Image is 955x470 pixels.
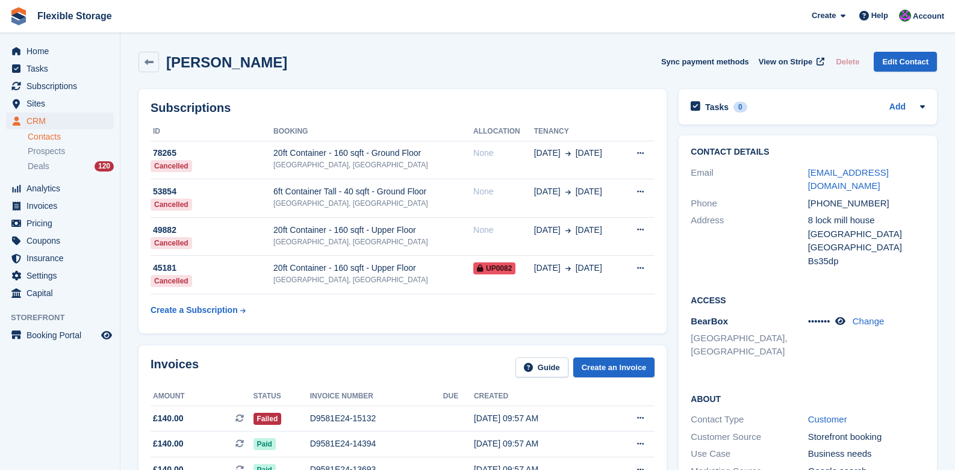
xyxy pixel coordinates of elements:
a: Preview store [99,328,114,342]
a: menu [6,78,114,94]
div: None [473,185,534,198]
a: menu [6,327,114,344]
h2: Tasks [705,102,729,113]
h2: Invoices [151,357,199,377]
h2: [PERSON_NAME] [166,54,287,70]
span: Coupons [26,232,99,249]
span: [DATE] [534,185,561,198]
a: menu [6,113,114,129]
span: [DATE] [534,262,561,274]
div: Email [691,166,807,193]
div: [DATE] 09:57 AM [474,412,604,425]
span: Create [812,10,836,22]
div: 20ft Container - 160 sqft - Ground Floor [273,147,473,159]
th: ID [151,122,273,141]
span: [DATE] [576,147,602,159]
a: menu [6,215,114,232]
span: Prospects [28,146,65,157]
div: 6ft Container Tall - 40 sqft - Ground Floor [273,185,473,198]
span: Storefront [11,312,120,324]
span: Failed [254,413,282,425]
h2: Subscriptions [151,101,655,115]
span: BearBox [691,316,728,326]
span: Analytics [26,180,99,197]
span: Account [913,10,944,22]
div: Cancelled [151,237,192,249]
h2: About [691,392,925,404]
div: Business needs [808,447,925,461]
span: £140.00 [153,412,184,425]
div: [GEOGRAPHIC_DATA], [GEOGRAPHIC_DATA] [273,274,473,285]
div: None [473,224,534,237]
img: Daniel Douglas [899,10,911,22]
th: Due [443,387,474,406]
span: [DATE] [534,147,561,159]
div: 0 [733,102,747,113]
span: Tasks [26,60,99,77]
div: D9581E24-14394 [310,438,443,450]
span: CRM [26,113,99,129]
a: Customer [808,414,847,424]
span: Invoices [26,197,99,214]
span: Deals [28,161,49,172]
a: menu [6,60,114,77]
span: [DATE] [576,224,602,237]
div: Address [691,214,807,268]
a: View on Stripe [754,52,827,72]
div: Cancelled [151,160,192,172]
a: Guide [515,357,568,377]
th: Booking [273,122,473,141]
div: [GEOGRAPHIC_DATA], [GEOGRAPHIC_DATA] [273,159,473,170]
span: Pricing [26,215,99,232]
th: Created [474,387,604,406]
div: Use Case [691,447,807,461]
a: menu [6,95,114,112]
span: Paid [254,438,276,450]
a: menu [6,232,114,249]
div: 20ft Container - 160 sqft - Upper Floor [273,224,473,237]
a: Prospects [28,145,114,158]
a: Create an Invoice [573,357,655,377]
span: Home [26,43,99,60]
div: 53854 [151,185,273,198]
div: [DATE] 09:57 AM [474,438,604,450]
div: [GEOGRAPHIC_DATA], [GEOGRAPHIC_DATA] [273,198,473,209]
div: D9581E24-15132 [310,412,443,425]
div: 49882 [151,224,273,237]
a: menu [6,43,114,60]
div: Customer Source [691,430,807,444]
span: UP0082 [473,262,515,274]
div: Cancelled [151,199,192,211]
span: £140.00 [153,438,184,450]
button: Delete [831,52,864,72]
span: Sites [26,95,99,112]
div: 78265 [151,147,273,159]
a: [EMAIL_ADDRESS][DOMAIN_NAME] [808,167,889,191]
a: menu [6,267,114,284]
div: 45181 [151,262,273,274]
span: [DATE] [576,262,602,274]
div: [GEOGRAPHIC_DATA] [808,241,925,255]
li: [GEOGRAPHIC_DATA], [GEOGRAPHIC_DATA] [691,332,807,359]
a: Change [853,316,885,326]
a: Deals 120 [28,160,114,173]
a: Edit Contact [874,52,937,72]
div: 8 lock mill house [808,214,925,227]
a: menu [6,197,114,214]
div: 20ft Container - 160 sqft - Upper Floor [273,262,473,274]
div: Storefront booking [808,430,925,444]
span: [DATE] [576,185,602,198]
a: menu [6,180,114,197]
span: Help [871,10,888,22]
div: Bs35dp [808,255,925,268]
th: Invoice number [310,387,443,406]
div: None [473,147,534,159]
span: Insurance [26,250,99,267]
div: Create a Subscription [151,304,238,317]
span: View on Stripe [759,56,812,68]
div: Phone [691,197,807,211]
h2: Contact Details [691,147,925,157]
span: Subscriptions [26,78,99,94]
span: [DATE] [534,224,561,237]
button: Sync payment methods [661,52,749,72]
